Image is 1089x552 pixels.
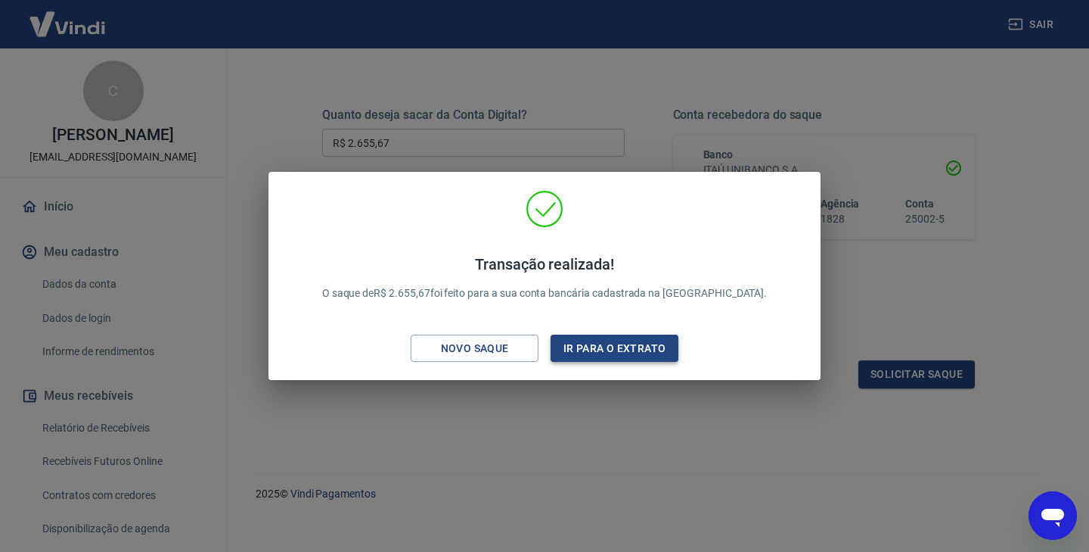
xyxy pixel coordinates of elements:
iframe: Botão para abrir a janela de mensagens [1028,491,1077,540]
div: Novo saque [423,339,527,358]
p: O saque de R$ 2.655,67 foi feito para a sua conta bancária cadastrada na [GEOGRAPHIC_DATA]. [322,255,768,301]
h4: Transação realizada! [322,255,768,273]
button: Ir para o extrato [551,335,678,363]
button: Novo saque [411,335,538,363]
